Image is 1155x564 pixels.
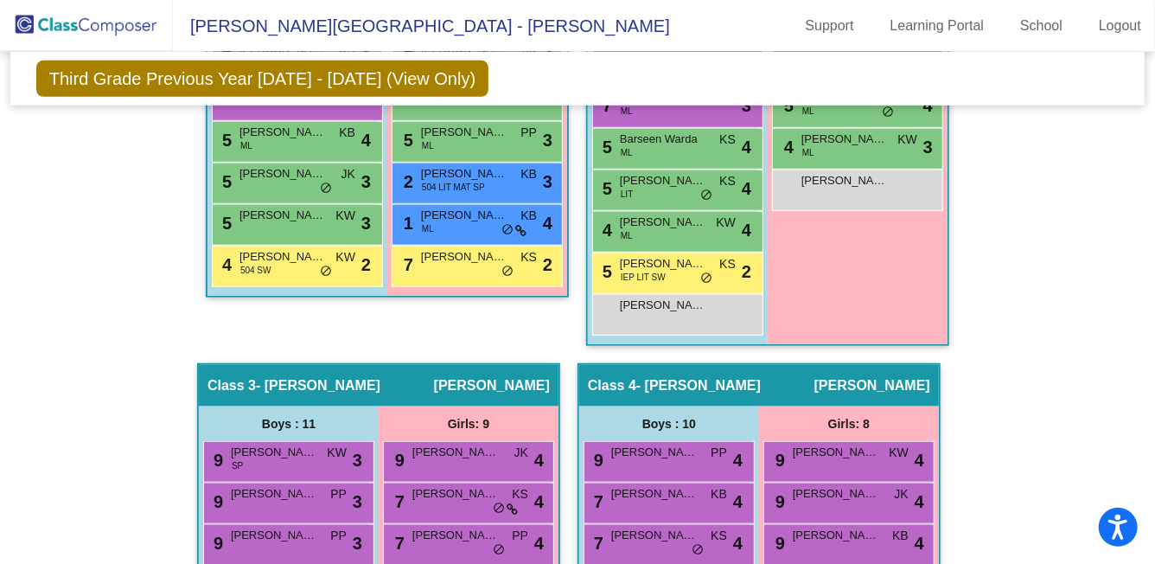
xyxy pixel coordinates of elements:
span: JK [895,485,909,503]
span: 5 [218,172,232,191]
span: 4 [361,127,371,153]
span: KS [719,172,736,190]
span: [PERSON_NAME] [239,248,326,266]
span: KB [892,527,909,545]
span: 4 [733,447,743,473]
span: 3 [543,127,552,153]
span: [PERSON_NAME] [620,255,706,272]
span: 4 [543,210,552,236]
span: [PERSON_NAME] [801,172,888,189]
span: 4 [915,489,924,515]
span: [PERSON_NAME] [231,444,317,461]
span: JK [514,444,528,462]
a: Learning Portal [877,12,999,40]
span: 4 [534,447,544,473]
span: 4 [598,221,612,240]
span: [PERSON_NAME] [620,172,706,189]
span: ML [802,105,814,118]
span: ML [802,146,814,159]
span: [PERSON_NAME] [620,214,706,231]
span: 7 [590,492,603,511]
span: KW [897,131,917,149]
span: KS [719,131,736,149]
span: PP [520,124,537,142]
span: SP [232,459,243,472]
span: [PERSON_NAME] [421,165,507,183]
span: do_not_disturb_alt [493,502,505,516]
span: do_not_disturb_alt [320,182,332,195]
span: 9 [391,451,405,470]
span: 2 [399,172,413,191]
span: 4 [915,530,924,556]
span: ML [422,222,434,235]
span: [PERSON_NAME] [611,485,698,503]
span: KW [327,444,347,462]
span: [PERSON_NAME] [421,248,507,266]
span: 3 [361,210,371,236]
span: KB [711,485,727,503]
span: 9 [209,492,223,511]
span: 9 [771,451,785,470]
span: 5 [218,214,232,233]
span: 5 [598,262,612,281]
span: [PERSON_NAME] [814,377,930,394]
span: do_not_disturb_alt [320,265,332,279]
span: 504 LIT MAT SP [422,181,485,194]
div: Boys : 10 [579,407,759,441]
span: KW [335,207,355,225]
span: LIT [621,188,633,201]
span: [PERSON_NAME] [434,377,550,394]
span: 1 [399,214,413,233]
span: 5 [218,131,232,150]
span: 4 [733,489,743,515]
span: do_not_disturb_alt [501,265,514,279]
span: KS [719,255,736,273]
span: KS [512,485,528,503]
span: ML [621,146,633,159]
span: 4 [742,134,751,160]
span: [PERSON_NAME] (Bewtyful) [PERSON_NAME] [793,485,879,503]
span: [PERSON_NAME][GEOGRAPHIC_DATA] - [PERSON_NAME] [173,12,670,40]
span: 9 [590,451,603,470]
span: 2 [361,252,371,278]
span: 3 [923,134,933,160]
span: KW [716,214,736,232]
span: 504 SW [240,264,271,277]
span: ML [422,139,434,152]
span: 3 [353,530,362,556]
span: [PERSON_NAME] [620,297,706,314]
span: PP [512,527,528,545]
div: Girls: 8 [759,407,939,441]
span: IEP LIT SW [621,271,666,284]
a: Support [792,12,868,40]
span: PP [711,444,727,462]
span: 9 [209,534,223,553]
a: Logout [1085,12,1155,40]
span: do_not_disturb_alt [692,543,704,557]
a: School [1006,12,1076,40]
span: do_not_disturb_alt [700,272,712,285]
span: 4 [780,138,794,157]
span: 3 [543,169,552,195]
span: 4 [534,530,544,556]
span: [PERSON_NAME] [239,165,326,183]
span: 7 [391,534,405,553]
span: 7 [391,492,405,511]
span: - [PERSON_NAME] [636,377,761,394]
span: KS [520,248,537,266]
span: [PERSON_NAME] [239,207,326,224]
span: Third Grade Previous Year [DATE] - [DATE] (View Only) [36,61,489,97]
span: Class 4 [588,377,636,394]
span: [PERSON_NAME] [239,124,326,141]
span: 2 [742,259,751,285]
span: 7 [399,255,413,274]
span: 5 [399,131,413,150]
span: [PERSON_NAME] [793,527,879,544]
span: do_not_disturb_alt [493,543,505,557]
span: ML [621,229,633,242]
span: [PERSON_NAME] [421,124,507,141]
span: PP [330,485,347,503]
span: [PERSON_NAME] [611,527,698,544]
span: KW [335,248,355,266]
span: KB [339,124,355,142]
